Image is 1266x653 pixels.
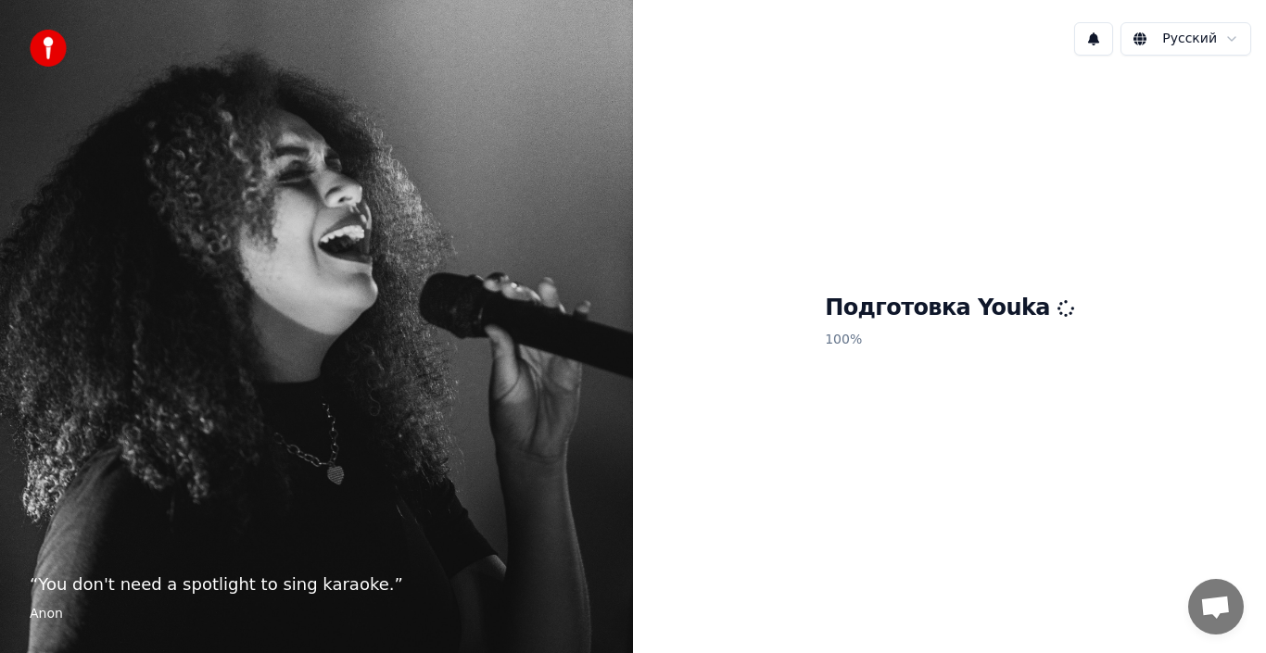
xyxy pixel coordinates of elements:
[30,605,603,623] footer: Anon
[30,30,67,67] img: youka
[1188,579,1244,634] div: Открытый чат
[30,571,603,597] p: “ You don't need a spotlight to sing karaoke. ”
[825,323,1074,357] p: 100 %
[825,294,1074,323] h1: Подготовка Youka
